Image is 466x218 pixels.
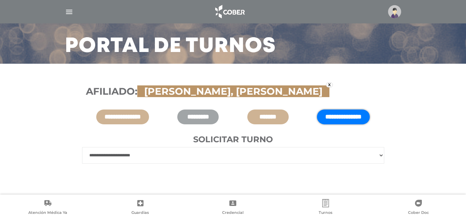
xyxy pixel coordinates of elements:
span: Guardias [131,210,149,216]
a: Credencial [187,199,279,217]
img: Cober_menu-lines-white.svg [65,8,73,16]
a: x [326,82,333,87]
img: logo_cober_home-white.png [211,3,248,20]
h3: Portal de turnos [65,38,276,55]
a: Turnos [279,199,372,217]
span: Turnos [319,210,333,216]
h4: Solicitar turno [82,135,384,145]
span: [PERSON_NAME], [PERSON_NAME] [141,85,326,97]
span: Credencial [222,210,244,216]
a: Cober Doc [372,199,465,217]
span: Atención Médica Ya [28,210,67,216]
span: Cober Doc [408,210,429,216]
a: Guardias [94,199,187,217]
h3: Afiliado: [86,86,380,97]
img: profile-placeholder.svg [388,5,401,18]
a: Atención Médica Ya [1,199,94,217]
